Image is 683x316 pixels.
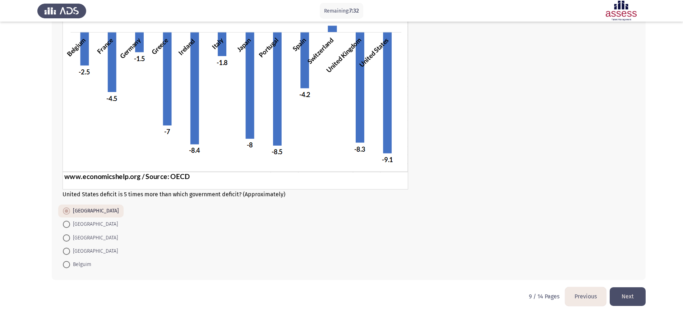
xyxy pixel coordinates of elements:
[597,1,646,21] img: Assessment logo of ASSESS Focus 4 Module Assessment (EN/AR) (Basic - IB)
[349,7,359,14] span: 7:32
[70,247,118,256] span: [GEOGRAPHIC_DATA]
[70,207,119,215] span: [GEOGRAPHIC_DATA]
[529,293,559,300] p: 9 / 14 Pages
[37,1,86,21] img: Assess Talent Management logo
[70,220,118,229] span: [GEOGRAPHIC_DATA]
[610,287,646,306] button: load next page
[70,234,118,242] span: [GEOGRAPHIC_DATA]
[324,6,359,15] p: Remaining:
[565,287,606,306] button: load previous page
[70,260,91,269] span: Belguim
